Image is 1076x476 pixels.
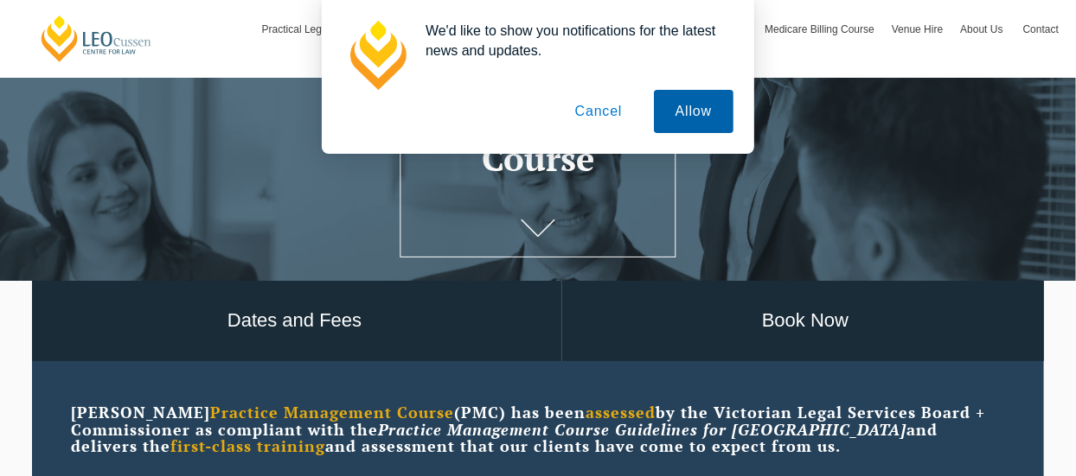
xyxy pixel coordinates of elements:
img: notification icon [343,21,412,90]
a: Dates and Fees [28,281,561,361]
strong: first-class training [170,435,325,456]
iframe: LiveChat chat widget [960,360,1033,433]
h1: Practice Management Course [409,63,668,177]
button: Cancel [554,90,644,133]
strong: Practice Management Course [210,402,454,422]
button: Allow [654,90,733,133]
a: Book Now [562,281,1048,361]
em: Practice Management Course Guidelines for [GEOGRAPHIC_DATA] [378,419,906,440]
div: We'd like to show you notifications for the latest news and updates. [412,21,733,60]
strong: assessed [586,402,656,422]
p: [PERSON_NAME] (PMC) has been by the Victorian Legal Services Board + Commissioner as compliant wi... [71,404,1005,455]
